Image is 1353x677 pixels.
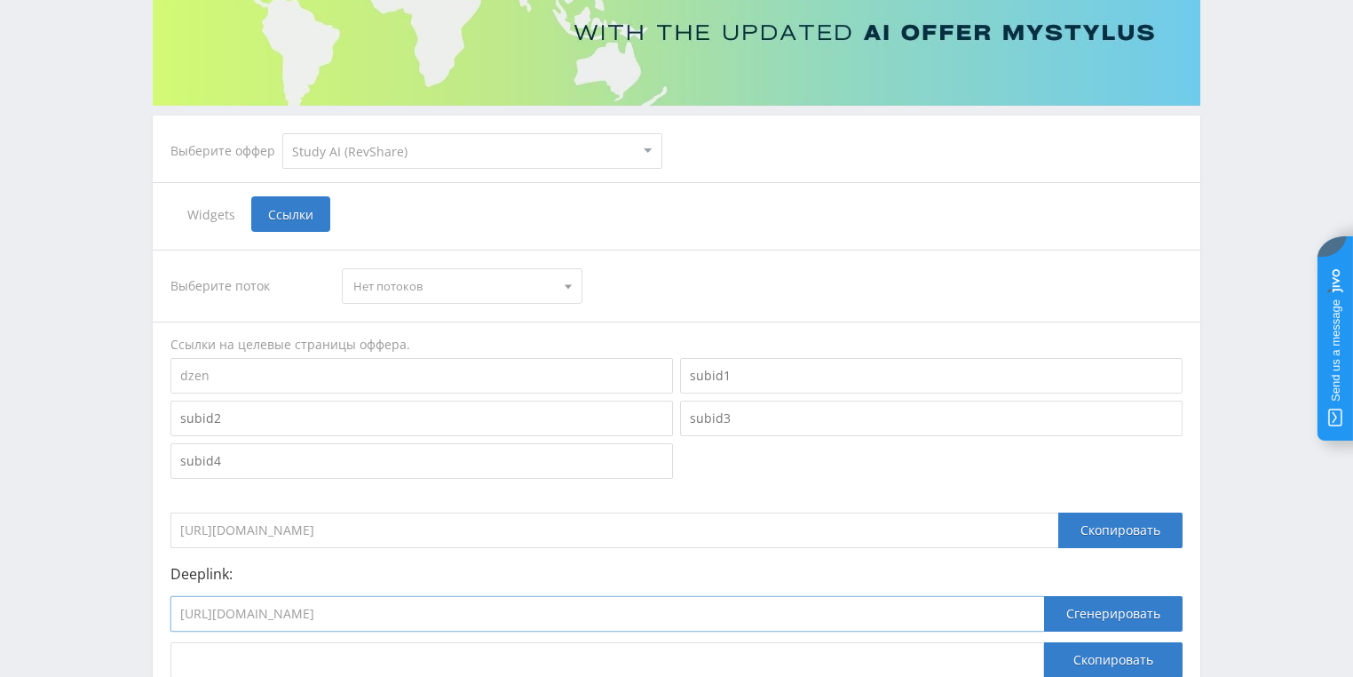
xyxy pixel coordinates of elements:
div: Выберите поток [170,268,325,304]
div: Выберите оффер [170,144,282,158]
p: Deeplink: [170,566,1183,582]
div: Скопировать [1058,513,1183,548]
input: subid3 [680,401,1183,436]
input: subid4 [170,443,673,479]
div: Ссылки на целевые страницы оффера. [170,336,1183,354]
input: subid1 [680,358,1183,394]
span: Widgets [170,196,251,232]
input: subid [170,358,673,394]
span: Нет потоков [353,269,554,303]
span: Ссылки [251,196,330,232]
button: Сгенерировать [1044,596,1183,632]
input: subid2 [170,401,673,436]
